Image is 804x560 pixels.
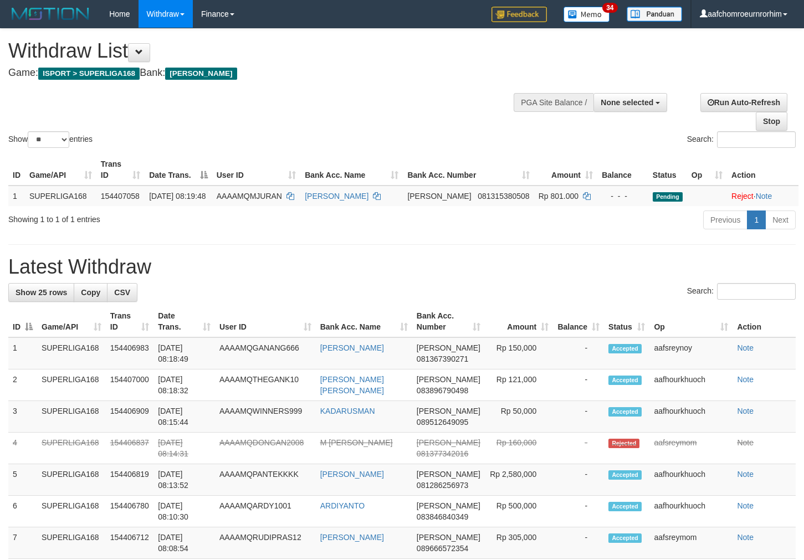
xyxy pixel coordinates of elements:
th: Bank Acc. Name: activate to sort column ascending [316,306,412,337]
a: [PERSON_NAME] [320,533,384,542]
th: Date Trans.: activate to sort column ascending [153,306,215,337]
div: PGA Site Balance / [514,93,593,112]
td: SUPERLIGA168 [37,496,106,527]
div: - - - [602,191,644,202]
td: SUPERLIGA168 [25,186,96,206]
th: Balance: activate to sort column ascending [553,306,604,337]
a: Run Auto-Refresh [700,93,787,112]
input: Search: [717,131,796,148]
span: [PERSON_NAME] [417,375,480,384]
th: Action [733,306,796,337]
span: Show 25 rows [16,288,67,297]
td: AAAAMQARDY1001 [215,496,316,527]
td: AAAAMQPANTEKKKK [215,464,316,496]
select: Showentries [28,131,69,148]
td: aafhourkhuoch [649,401,733,433]
td: 154406712 [106,527,154,559]
span: [DATE] 08:19:48 [149,192,206,201]
a: Note [737,343,754,352]
th: Bank Acc. Name: activate to sort column ascending [300,154,403,186]
span: Copy 083896790498 to clipboard [417,386,468,395]
span: None selected [601,98,653,107]
a: [PERSON_NAME] [PERSON_NAME] [320,375,384,395]
th: Action [727,154,798,186]
td: aafsreymom [649,433,733,464]
td: 1 [8,337,37,369]
td: 2 [8,369,37,401]
span: Accepted [608,502,642,511]
a: ARDIYANTO [320,501,365,510]
a: [PERSON_NAME] [305,192,368,201]
td: AAAAMQWINNERS999 [215,401,316,433]
img: MOTION_logo.png [8,6,93,22]
label: Search: [687,131,796,148]
a: M [PERSON_NAME] [320,438,393,447]
img: panduan.png [627,7,682,22]
span: Copy 089666572354 to clipboard [417,544,468,553]
a: Previous [703,210,747,229]
img: Button%20Memo.svg [564,7,610,22]
span: Accepted [608,533,642,543]
span: Copy 081286256973 to clipboard [417,481,468,490]
td: aafhourkhuoch [649,496,733,527]
td: - [553,401,604,433]
th: Trans ID: activate to sort column ascending [96,154,145,186]
td: Rp 2,580,000 [485,464,553,496]
td: 5 [8,464,37,496]
td: [DATE] 08:10:30 [153,496,215,527]
a: Copy [74,283,107,302]
a: Note [737,470,754,479]
td: 4 [8,433,37,464]
th: ID [8,154,25,186]
td: AAAAMQRUDIPRAS12 [215,527,316,559]
th: Amount: activate to sort column ascending [534,154,597,186]
span: ISPORT > SUPERLIGA168 [38,68,140,80]
span: Pending [653,192,683,202]
td: - [553,527,604,559]
h4: Game: Bank: [8,68,525,79]
label: Show entries [8,131,93,148]
td: 154407000 [106,369,154,401]
td: SUPERLIGA168 [37,464,106,496]
a: Next [765,210,796,229]
td: 154406780 [106,496,154,527]
a: Note [737,533,754,542]
th: Op: activate to sort column ascending [649,306,733,337]
td: 3 [8,401,37,433]
td: Rp 150,000 [485,337,553,369]
td: 7 [8,527,37,559]
td: Rp 500,000 [485,496,553,527]
a: Show 25 rows [8,283,74,302]
td: Rp 121,000 [485,369,553,401]
th: Bank Acc. Number: activate to sort column ascending [412,306,485,337]
th: User ID: activate to sort column ascending [215,306,316,337]
a: Reject [731,192,754,201]
span: [PERSON_NAME] [417,438,480,447]
th: Game/API: activate to sort column ascending [37,306,106,337]
span: Accepted [608,470,642,480]
span: AAAAMQMJURAN [217,192,282,201]
td: SUPERLIGA168 [37,401,106,433]
span: Copy 081315380508 to clipboard [478,192,529,201]
td: AAAAMQDONGAN2008 [215,433,316,464]
td: [DATE] 08:14:31 [153,433,215,464]
td: 154406983 [106,337,154,369]
a: [PERSON_NAME] [320,343,384,352]
th: ID: activate to sort column descending [8,306,37,337]
th: Status: activate to sort column ascending [604,306,649,337]
span: Rp 801.000 [539,192,578,201]
th: Bank Acc. Number: activate to sort column ascending [403,154,534,186]
h1: Latest Withdraw [8,256,796,278]
td: [DATE] 08:18:49 [153,337,215,369]
th: Op: activate to sort column ascending [687,154,727,186]
span: Copy 081367390271 to clipboard [417,355,468,363]
span: Accepted [608,407,642,417]
th: Amount: activate to sort column ascending [485,306,553,337]
span: Rejected [608,439,639,448]
input: Search: [717,283,796,300]
td: aafhourkhuoch [649,464,733,496]
td: aafsreynoy [649,337,733,369]
a: KADARUSMAN [320,407,375,415]
button: None selected [593,93,667,112]
td: [DATE] 08:08:54 [153,527,215,559]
